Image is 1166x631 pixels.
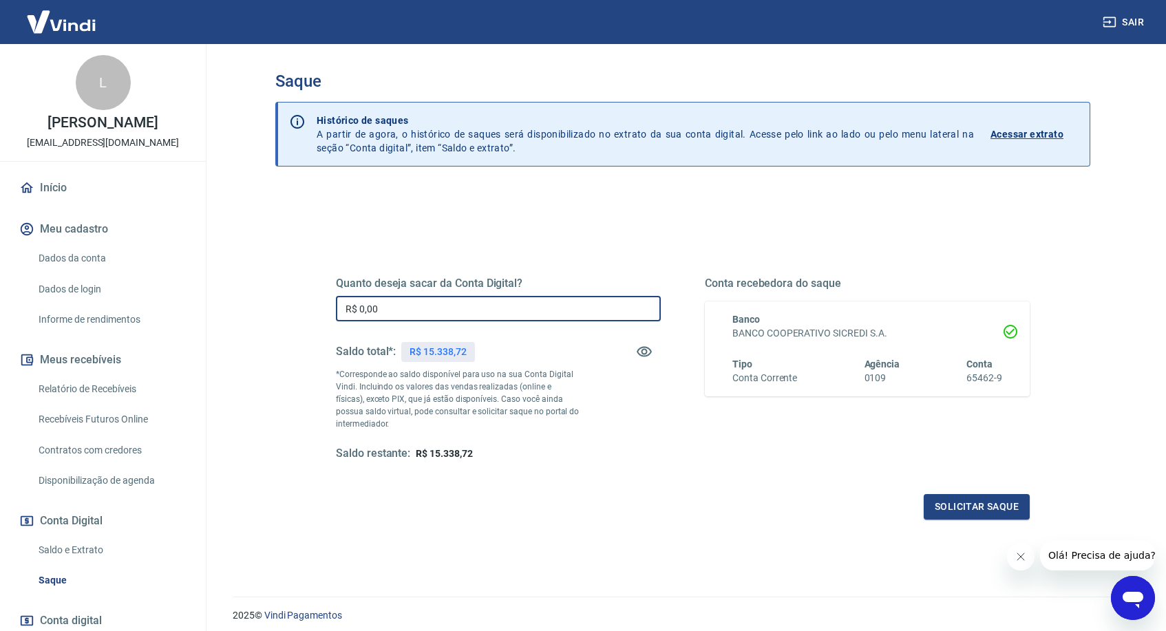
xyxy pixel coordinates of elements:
a: Saque [33,566,189,595]
button: Conta Digital [17,506,189,536]
h5: Saldo total*: [336,345,396,359]
a: Saldo e Extrato [33,536,189,564]
a: Dados de login [33,275,189,303]
span: Conta [966,359,993,370]
a: Dados da conta [33,244,189,272]
h6: 65462-9 [966,371,1002,385]
p: [EMAIL_ADDRESS][DOMAIN_NAME] [27,136,179,150]
a: Recebíveis Futuros Online [33,405,189,434]
span: Agência [865,359,900,370]
span: Olá! Precisa de ajuda? [8,10,116,21]
a: Início [17,173,189,203]
a: Relatório de Recebíveis [33,375,189,403]
a: Contratos com credores [33,436,189,464]
h5: Saldo restante: [336,447,410,461]
a: Acessar extrato [990,114,1079,155]
p: A partir de agora, o histórico de saques será disponibilizado no extrato da sua conta digital. Ac... [317,114,974,155]
span: R$ 15.338,72 [416,448,472,459]
p: 2025 © [233,608,1133,623]
iframe: Mensagem da empresa [1040,540,1155,570]
h6: BANCO COOPERATIVO SICREDI S.A. [732,326,1002,341]
div: L [76,55,131,110]
a: Vindi Pagamentos [264,610,342,621]
p: Acessar extrato [990,127,1063,141]
iframe: Fechar mensagem [1007,543,1035,570]
h5: Quanto deseja sacar da Conta Digital? [336,277,661,290]
iframe: Botão para abrir a janela de mensagens [1111,576,1155,620]
button: Sair [1100,10,1149,35]
img: Vindi [17,1,106,43]
span: Banco [732,314,760,325]
button: Solicitar saque [924,494,1030,520]
h5: Conta recebedora do saque [705,277,1030,290]
h6: Conta Corrente [732,371,797,385]
p: *Corresponde ao saldo disponível para uso na sua Conta Digital Vindi. Incluindo os valores das ve... [336,368,580,430]
h3: Saque [275,72,1090,91]
button: Meus recebíveis [17,345,189,375]
p: Histórico de saques [317,114,974,127]
h6: 0109 [865,371,900,385]
a: Disponibilização de agenda [33,467,189,495]
span: Tipo [732,359,752,370]
p: [PERSON_NAME] [47,116,158,130]
button: Meu cadastro [17,214,189,244]
p: R$ 15.338,72 [410,345,466,359]
span: Conta digital [40,611,102,630]
a: Informe de rendimentos [33,306,189,334]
